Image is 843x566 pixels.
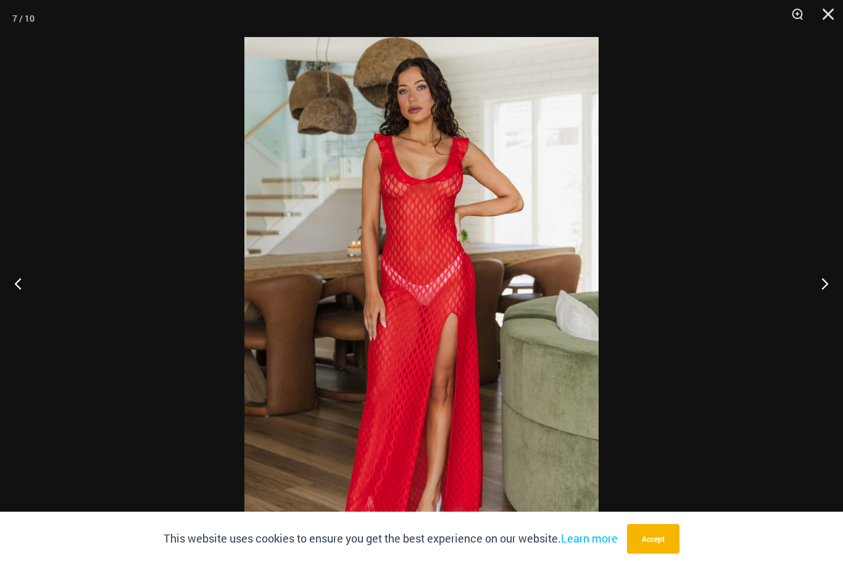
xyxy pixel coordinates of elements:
[12,9,35,28] div: 7 / 10
[164,530,618,548] p: This website uses cookies to ensure you get the best experience on our website.
[627,524,679,554] button: Accept
[561,531,618,546] a: Learn more
[797,252,843,314] button: Next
